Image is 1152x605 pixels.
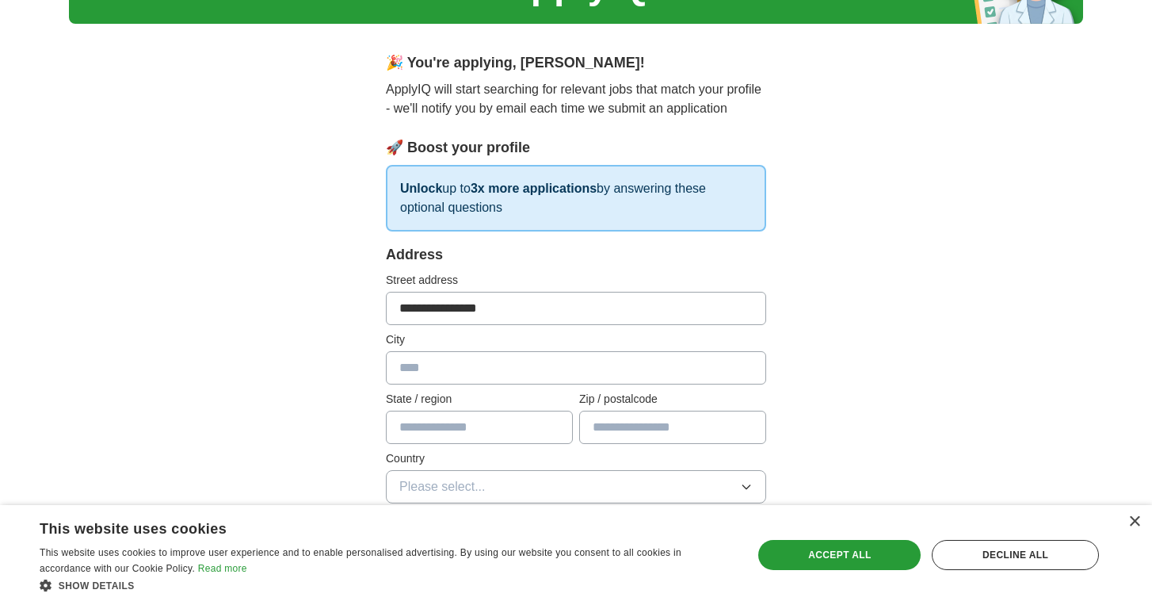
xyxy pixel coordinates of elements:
label: State / region [386,391,573,408]
strong: Unlock [400,182,442,195]
a: Read more, opens a new window [198,563,247,574]
label: City [386,331,766,348]
span: This website uses cookies to improve user experience and to enable personalised advertising. By u... [40,547,681,574]
div: Close [1128,516,1140,528]
div: This website uses cookies [40,515,692,538]
button: Please select... [386,470,766,504]
div: Show details [40,577,732,593]
div: Address [386,244,766,266]
div: 🎉 You're applying , [PERSON_NAME] ! [386,52,766,74]
label: Zip / postalcode [579,391,766,408]
p: ApplyIQ will start searching for relevant jobs that match your profile - we'll notify you by emai... [386,80,766,118]
label: Country [386,450,766,467]
label: Street address [386,272,766,289]
div: Accept all [758,540,921,570]
span: Show details [59,580,135,592]
div: Decline all [932,540,1099,570]
p: up to by answering these optional questions [386,165,766,232]
strong: 3x more applications [471,182,597,195]
div: 🚀 Boost your profile [386,137,766,159]
span: Please select... [399,477,486,496]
